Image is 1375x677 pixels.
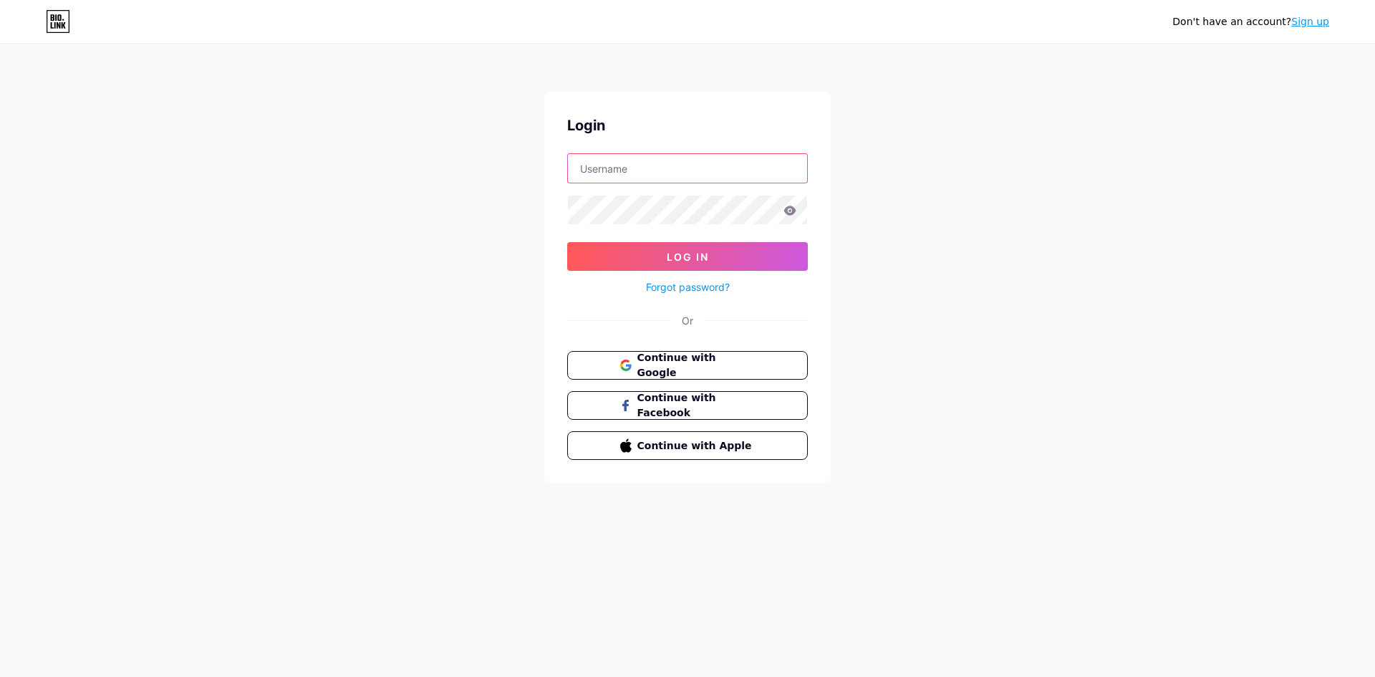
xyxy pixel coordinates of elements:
div: Or [682,313,693,328]
button: Log In [567,242,808,271]
input: Username [568,154,807,183]
span: Continue with Facebook [637,390,756,421]
a: Sign up [1291,16,1329,27]
button: Continue with Apple [567,431,808,460]
span: Log In [667,251,709,263]
a: Forgot password? [646,279,730,294]
span: Continue with Google [637,350,756,380]
div: Login [567,115,808,136]
span: Continue with Apple [637,438,756,453]
div: Don't have an account? [1172,14,1329,29]
button: Continue with Google [567,351,808,380]
button: Continue with Facebook [567,391,808,420]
